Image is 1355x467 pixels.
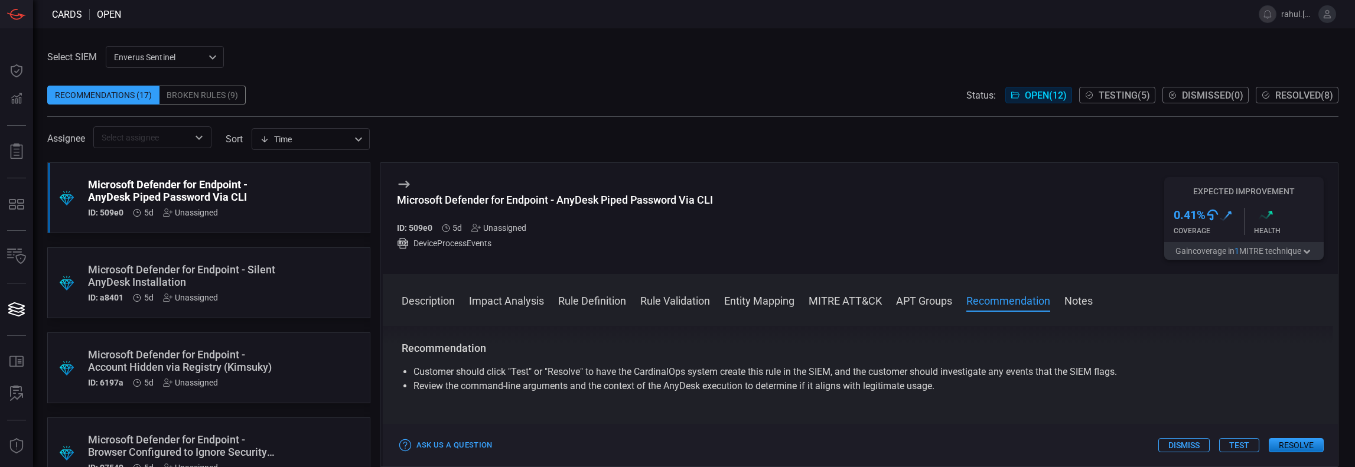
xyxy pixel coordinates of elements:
span: rahul.[PERSON_NAME] [1281,9,1314,19]
button: Dismiss [1158,438,1210,452]
div: Coverage [1174,227,1244,235]
div: Unassigned [471,223,526,233]
h5: Expected Improvement [1164,187,1324,196]
button: Description [402,293,455,307]
button: APT Groups [896,293,952,307]
div: Time [260,133,351,145]
button: MITRE ATT&CK [809,293,882,307]
div: Broken Rules (9) [159,86,246,104]
button: Threat Intelligence [2,432,31,461]
button: ALERT ANALYSIS [2,380,31,408]
button: Rule Definition [558,293,626,307]
div: Microsoft Defender for Endpoint - Browser Configured to Ignore Security Risks [88,433,285,458]
button: Gaincoverage in1MITRE technique [1164,242,1324,260]
span: Assignee [47,133,85,144]
button: Detections [2,85,31,113]
h5: ID: a8401 [88,293,123,302]
h3: Notes [402,422,1320,436]
button: Notes [1064,293,1093,307]
span: Sep 21, 2025 11:38 AM [144,378,154,387]
button: Recommendation [966,293,1050,307]
span: Testing ( 5 ) [1099,90,1150,101]
h5: ID: 6197a [88,378,123,387]
button: Dashboard [2,57,31,85]
button: Open [191,129,207,146]
button: Entity Mapping [724,293,794,307]
button: Cards [2,295,31,324]
div: Recommendations (17) [47,86,159,104]
div: Unassigned [163,208,218,217]
span: Cards [52,9,82,20]
div: Microsoft Defender for Endpoint - AnyDesk Piped Password Via CLI [88,178,285,203]
div: Microsoft Defender for Endpoint - AnyDesk Piped Password Via CLI [397,194,713,206]
h5: ID: 509e0 [397,223,432,233]
div: Unassigned [163,378,218,387]
button: Ask Us a Question [397,436,496,455]
p: Enverus Sentinel [114,51,205,63]
span: Sep 21, 2025 11:38 AM [144,208,154,217]
div: Unassigned [163,293,218,302]
div: Health [1254,227,1324,235]
div: Microsoft Defender for Endpoint - Account Hidden via Registry (Kimsuky) [88,348,285,373]
button: Testing(5) [1079,87,1155,103]
span: Open ( 12 ) [1025,90,1067,101]
h3: 0.41 % [1174,208,1206,222]
button: Resolved(8) [1256,87,1338,103]
button: Impact Analysis [469,293,544,307]
span: open [97,9,121,20]
span: Dismissed ( 0 ) [1182,90,1243,101]
label: Select SIEM [47,51,97,63]
button: MITRE - Detection Posture [2,190,31,218]
button: Reports [2,138,31,166]
button: Dismissed(0) [1162,87,1249,103]
button: Inventory [2,243,31,271]
span: Sep 21, 2025 11:38 AM [144,293,154,302]
h5: ID: 509e0 [88,208,123,217]
span: Sep 21, 2025 11:38 AM [452,223,462,233]
span: 1 [1235,246,1239,256]
input: Select assignee [97,130,188,145]
div: DeviceProcessEvents [397,237,713,249]
button: Test [1219,438,1259,452]
label: sort [226,133,243,145]
span: Status: [966,90,996,101]
div: Microsoft Defender for Endpoint - Silent AnyDesk Installation [88,263,285,288]
button: Rule Validation [640,293,710,307]
span: Resolved ( 8 ) [1275,90,1333,101]
li: Review the command-line arguments and the context of the AnyDesk execution to determine if it ali... [413,379,1308,393]
button: Rule Catalog [2,348,31,376]
button: Open(12) [1005,87,1072,103]
h3: Recommendation [402,341,1320,355]
button: Resolve [1269,438,1324,452]
li: Customer should click "Test" or "Resolve" to have the CardinalOps system create this rule in the ... [413,365,1308,379]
